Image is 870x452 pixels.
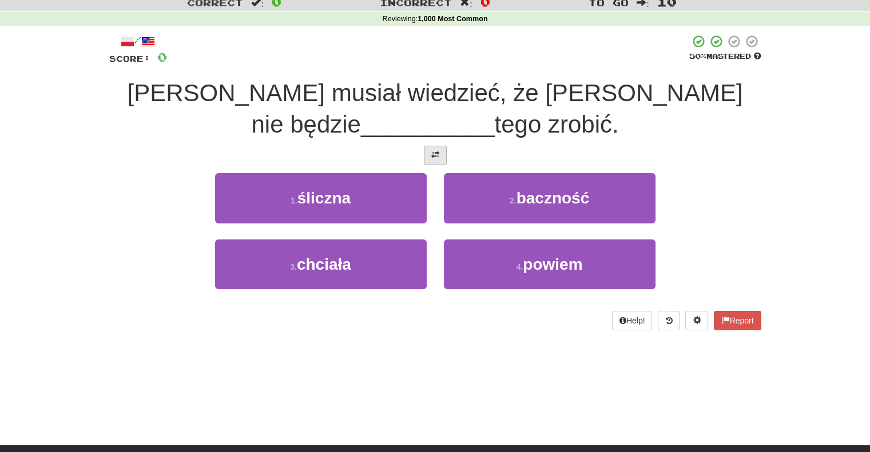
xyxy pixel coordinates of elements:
small: 4 . [517,262,523,271]
button: Round history (alt+y) [658,311,680,330]
span: tego zrobić. [494,111,618,138]
button: 4.powiem [444,239,656,289]
span: 0 [157,50,167,64]
span: powiem [523,255,582,273]
button: 2.baczność [444,173,656,223]
button: 1.śliczna [215,173,427,223]
span: śliczna [297,189,351,207]
span: __________ [361,111,495,138]
span: [PERSON_NAME] musiał wiedzieć, że [PERSON_NAME] nie będzie [128,79,743,138]
button: 3.chciała [215,239,427,289]
span: baczność [517,189,590,207]
span: Score: [109,54,150,63]
small: 2 . [510,196,517,205]
strong: 1,000 Most Common [418,15,487,23]
button: Help! [612,311,653,330]
button: Toggle translation (alt+t) [424,146,447,165]
button: Report [714,311,761,330]
small: 3 . [290,262,297,271]
small: 1 . [291,196,297,205]
div: / [109,34,167,49]
div: Mastered [689,51,761,62]
span: chciała [297,255,351,273]
span: 50 % [689,51,706,61]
